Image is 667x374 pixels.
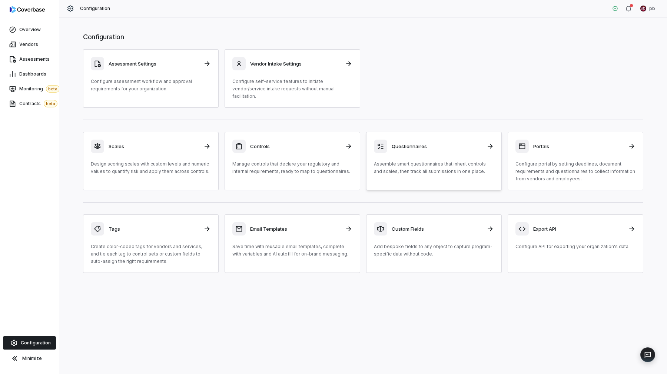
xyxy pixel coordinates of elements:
span: Configuration [21,340,51,346]
h1: Configuration [83,32,643,42]
span: Dashboards [19,71,46,77]
a: Assessment SettingsConfigure assessment workflow and approval requirements for your organization. [83,49,219,108]
p: Configure assessment workflow and approval requirements for your organization. [91,78,211,93]
span: beta [44,100,57,107]
p: Design scoring scales with custom levels and numeric values to quantify risk and apply them acros... [91,160,211,175]
span: Monitoring [19,85,60,93]
button: Minimize [3,351,56,366]
a: TagsCreate color-coded tags for vendors and services, and tie each tag to control sets or custom ... [83,214,219,273]
span: Assessments [19,56,50,62]
a: QuestionnairesAssemble smart questionnaires that inherit controls and scales, then track all subm... [366,132,502,190]
span: Vendors [19,41,38,47]
p: Manage controls that declare your regulatory and internal requirements, ready to map to questionn... [232,160,352,175]
span: beta [46,85,60,93]
a: PortalsConfigure portal by setting deadlines, document requirements and questionnaires to collect... [508,132,643,190]
h3: Tags [109,226,199,232]
span: Contracts [19,100,57,107]
a: Custom FieldsAdd bespoke fields to any object to capture program-specific data without code. [366,214,502,273]
a: Export APIConfigure API for exporting your organization's data. [508,214,643,273]
h3: Portals [533,143,624,150]
a: Configuration [3,336,56,350]
h3: Assessment Settings [109,60,199,67]
a: Vendor Intake SettingsConfigure self-service features to initiate vendor/service intake requests ... [225,49,360,108]
span: Overview [19,27,41,33]
p: Add bespoke fields to any object to capture program-specific data without code. [374,243,494,258]
img: pb undefined avatar [640,6,646,11]
a: ControlsManage controls that declare your regulatory and internal requirements, ready to map to q... [225,132,360,190]
a: Email TemplatesSave time with reusable email templates, complete with variables and AI autofill f... [225,214,360,273]
h3: Controls [250,143,341,150]
p: Assemble smart questionnaires that inherit controls and scales, then track all submissions in one... [374,160,494,175]
p: Configure API for exporting your organization's data. [515,243,636,250]
a: ScalesDesign scoring scales with custom levels and numeric values to quantify risk and apply them... [83,132,219,190]
a: Vendors [1,38,57,51]
p: Configure portal by setting deadlines, document requirements and questionnaires to collect inform... [515,160,636,183]
a: Contractsbeta [1,97,57,110]
a: Monitoringbeta [1,82,57,96]
a: Assessments [1,53,57,66]
img: logo-D7KZi-bG.svg [10,6,45,13]
p: Configure self-service features to initiate vendor/service intake requests without manual facilit... [232,78,352,100]
button: pb undefined avatarpb [636,3,660,14]
span: pb [649,6,655,11]
h3: Vendor Intake Settings [250,60,341,67]
span: Configuration [80,6,110,11]
h3: Export API [533,226,624,232]
span: Minimize [22,355,42,361]
a: Overview [1,23,57,36]
p: Create color-coded tags for vendors and services, and tie each tag to control sets or custom fiel... [91,243,211,265]
h3: Questionnaires [392,143,482,150]
p: Save time with reusable email templates, complete with variables and AI autofill for on-brand mes... [232,243,352,258]
a: Dashboards [1,67,57,81]
h3: Email Templates [250,226,341,232]
h3: Custom Fields [392,226,482,232]
h3: Scales [109,143,199,150]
